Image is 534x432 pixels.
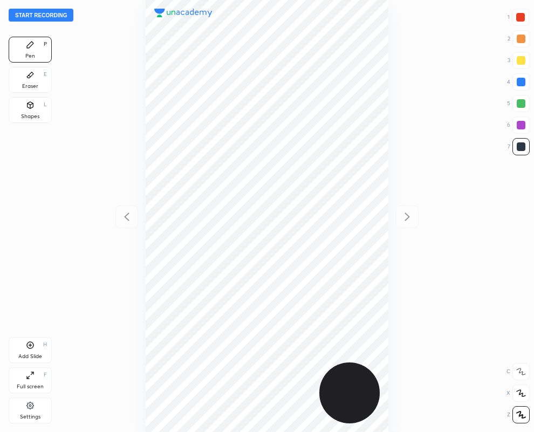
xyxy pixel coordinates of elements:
[506,385,530,402] div: X
[507,95,530,112] div: 5
[43,342,47,347] div: H
[508,30,530,47] div: 2
[507,116,530,134] div: 6
[21,114,39,119] div: Shapes
[17,384,44,389] div: Full screen
[25,53,35,59] div: Pen
[20,414,40,420] div: Settings
[508,9,529,26] div: 1
[44,102,47,107] div: L
[44,72,47,77] div: E
[44,372,47,378] div: F
[508,138,530,155] div: 7
[506,363,530,380] div: C
[44,42,47,47] div: P
[9,9,73,22] button: Start recording
[154,9,213,17] img: logo.38c385cc.svg
[507,406,530,423] div: Z
[18,354,42,359] div: Add Slide
[22,84,38,89] div: Eraser
[507,73,530,91] div: 4
[508,52,530,69] div: 3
